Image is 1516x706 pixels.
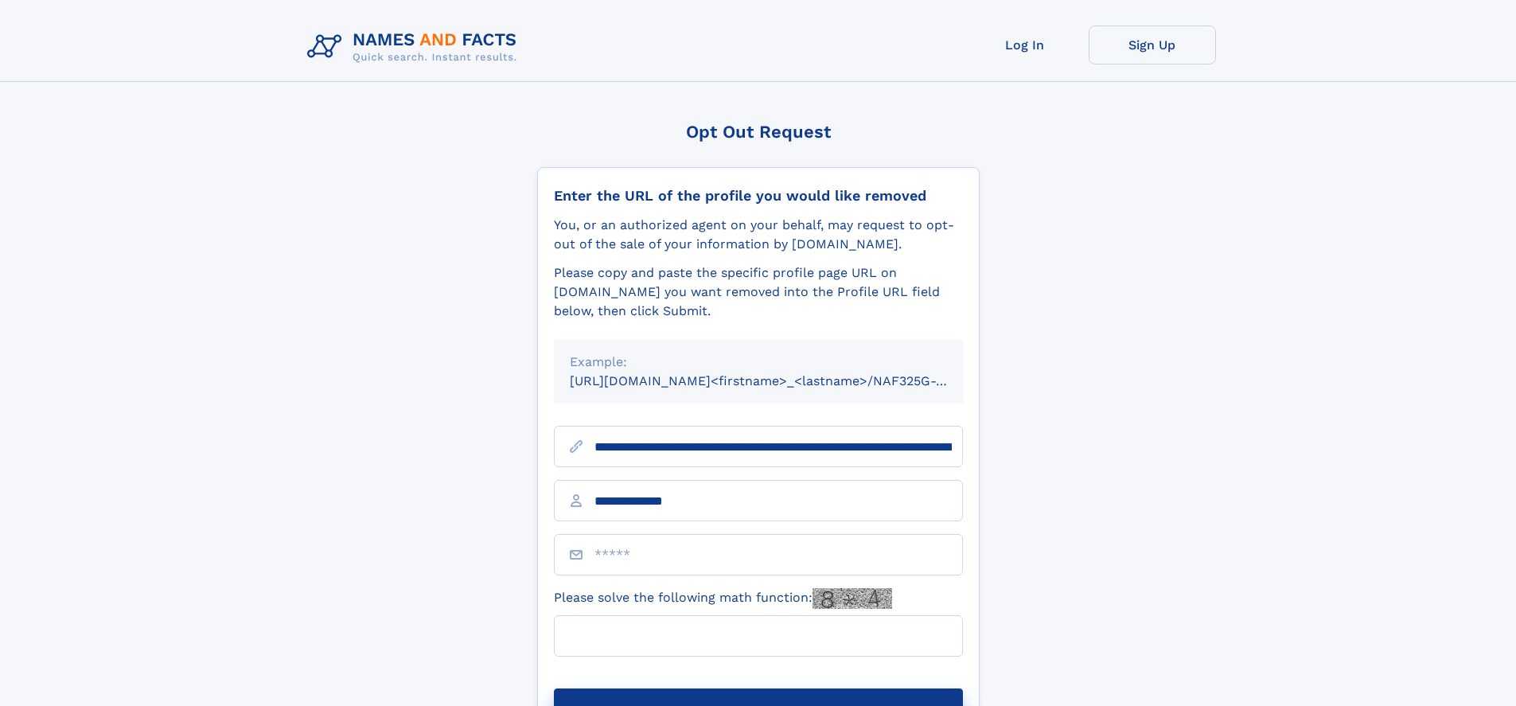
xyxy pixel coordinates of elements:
a: Sign Up [1089,25,1216,64]
div: You, or an authorized agent on your behalf, may request to opt-out of the sale of your informatio... [554,216,963,254]
small: [URL][DOMAIN_NAME]<firstname>_<lastname>/NAF325G-xxxxxxxx [570,373,993,388]
div: Enter the URL of the profile you would like removed [554,187,963,205]
label: Please solve the following math function: [554,588,892,609]
div: Example: [570,353,947,372]
img: Logo Names and Facts [301,25,530,68]
div: Please copy and paste the specific profile page URL on [DOMAIN_NAME] you want removed into the Pr... [554,263,963,321]
div: Opt Out Request [537,122,980,142]
a: Log In [961,25,1089,64]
